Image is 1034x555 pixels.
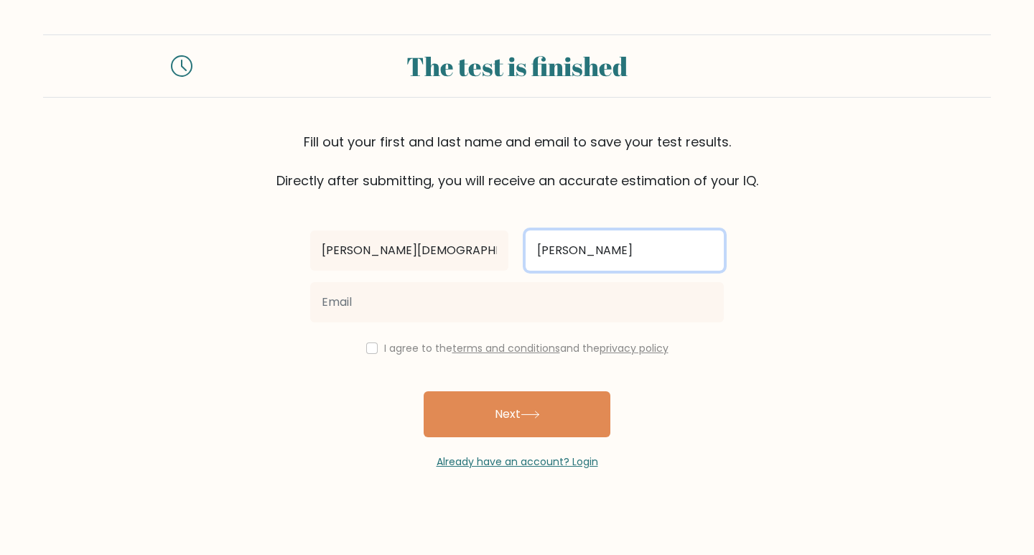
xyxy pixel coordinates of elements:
[452,341,560,355] a: terms and conditions
[43,132,991,190] div: Fill out your first and last name and email to save your test results. Directly after submitting,...
[210,47,824,85] div: The test is finished
[526,230,724,271] input: Last name
[310,282,724,322] input: Email
[424,391,610,437] button: Next
[310,230,508,271] input: First name
[600,341,669,355] a: privacy policy
[384,341,669,355] label: I agree to the and the
[437,454,598,469] a: Already have an account? Login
